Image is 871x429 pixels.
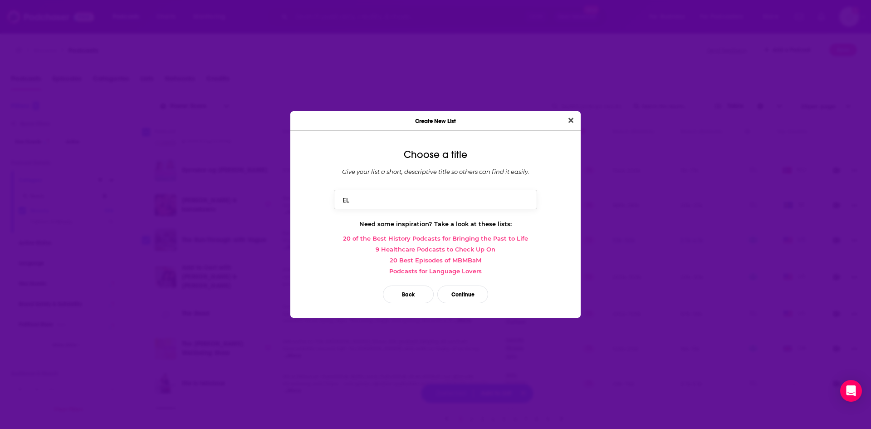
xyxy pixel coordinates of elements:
[298,149,573,161] div: Choose a title
[298,256,573,264] a: 20 Best Episodes of MBMBaM
[437,286,488,303] button: Continue
[298,235,573,242] a: 20 of the Best History Podcasts for Bringing the Past to Life
[298,168,573,175] div: Give your list a short, descriptive title so others can find it easily.
[840,380,862,402] div: Open Intercom Messenger
[298,246,573,253] a: 9 Healthcare Podcasts to Check Up On
[298,267,573,275] a: Podcasts for Language Lovers
[383,286,434,303] button: Back
[334,190,537,209] input: Top True Crime podcasts of 2020...
[290,111,581,131] div: Create New List
[298,220,573,227] div: Need some inspiration? Take a look at these lists:
[565,115,577,126] button: Close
